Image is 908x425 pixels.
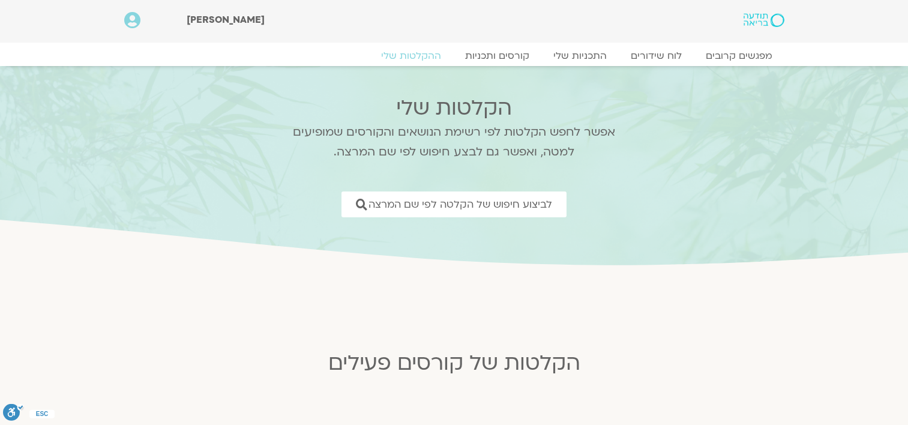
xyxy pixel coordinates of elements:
[277,122,631,162] p: אפשר לחפש הקלטות לפי רשימת הנושאים והקורסים שמופיעים למטה, ואפשר גם לבצע חיפוש לפי שם המרצה.
[160,351,748,375] h2: הקלטות של קורסים פעילים
[453,50,541,62] a: קורסים ותכניות
[619,50,694,62] a: לוח שידורים
[187,13,265,26] span: [PERSON_NAME]
[694,50,784,62] a: מפגשים קרובים
[541,50,619,62] a: התכניות שלי
[341,191,567,217] a: לביצוע חיפוש של הקלטה לפי שם המרצה
[277,96,631,120] h2: הקלטות שלי
[369,50,453,62] a: ההקלטות שלי
[124,50,784,62] nav: Menu
[368,199,552,210] span: לביצוע חיפוש של הקלטה לפי שם המרצה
